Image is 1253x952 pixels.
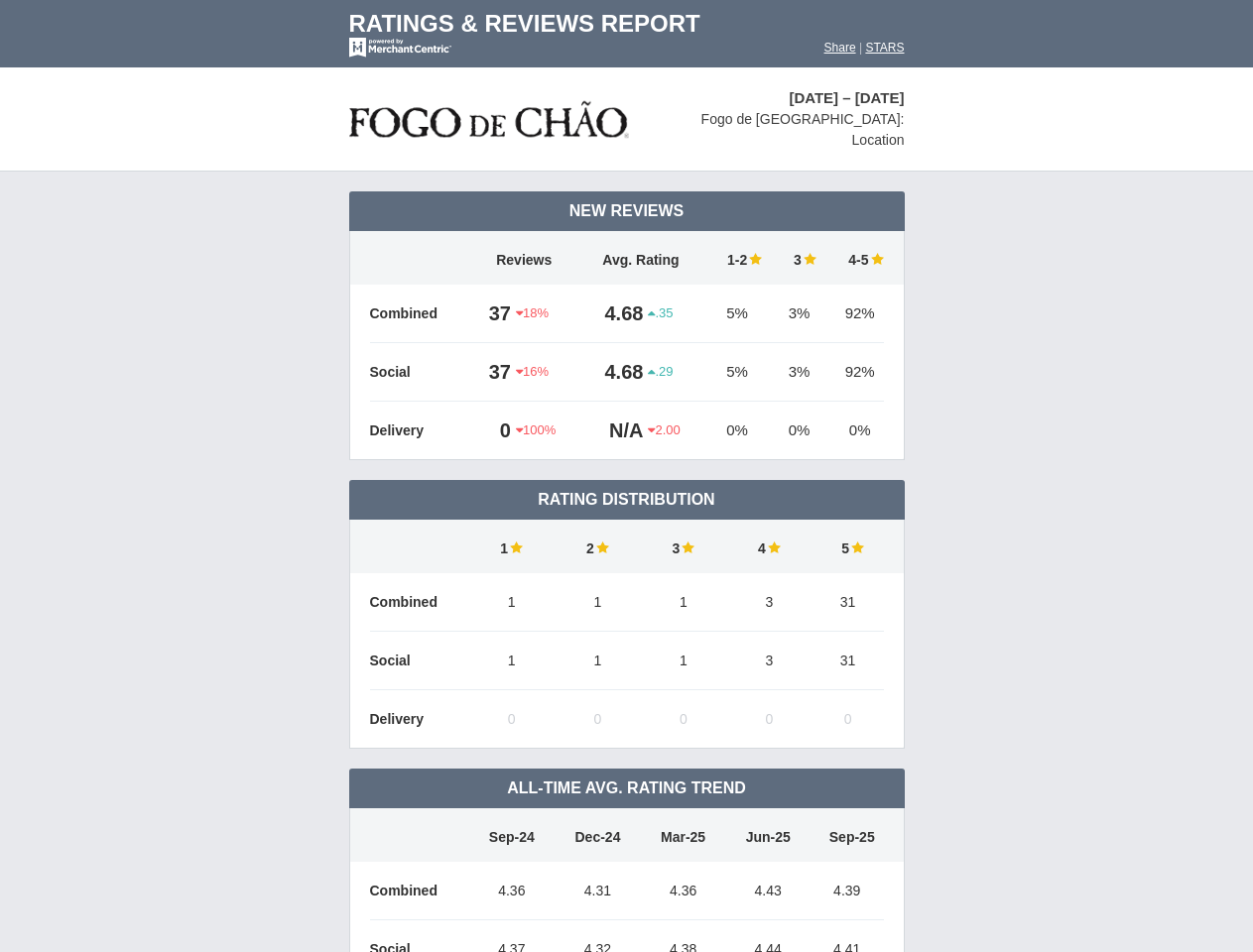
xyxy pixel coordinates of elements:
td: 5% [702,285,772,343]
td: 31 [813,632,884,690]
span: .35 [648,304,673,322]
td: 92% [826,343,884,402]
td: New Reviews [349,191,905,231]
img: stars-fogo-de-chao-logo-50.png [349,96,629,143]
td: 1 [469,632,556,690]
td: 0% [826,402,884,460]
td: 4.68 [579,343,648,402]
td: 1 [469,573,556,632]
td: 4.39 [811,862,884,920]
img: star-full-15.png [680,540,694,554]
td: 1-2 [702,231,772,285]
td: 3% [772,343,826,402]
span: [DATE] – [DATE] [789,89,904,106]
img: star-full-15.png [849,540,864,554]
td: 1 [641,632,727,690]
span: 0 [680,711,688,727]
td: Social [370,632,469,690]
td: Rating Distribution [349,480,905,520]
td: 92% [826,285,884,343]
td: 4.68 [579,285,648,343]
td: 5 [813,520,884,573]
td: 4.36 [469,862,556,920]
td: 3 [726,573,813,632]
td: Sep-25 [811,808,884,862]
span: | [859,41,862,55]
img: mc-powered-by-logo-white-103.png [349,38,451,58]
span: 0 [844,711,852,727]
td: Sep-24 [469,808,556,862]
td: 1 [555,632,641,690]
td: 2 [555,520,641,573]
td: Avg. Rating [579,231,702,285]
td: Delivery [370,402,469,460]
img: star-full-15.png [747,252,762,266]
td: 1 [469,520,556,573]
span: 16% [516,363,549,381]
td: 0% [702,402,772,460]
td: Delivery [370,690,469,749]
span: 18% [516,304,549,322]
td: 4.36 [641,862,726,920]
span: 100% [516,421,556,439]
td: Combined [370,573,469,632]
td: 37 [469,285,516,343]
td: 0 [469,402,516,460]
td: Social [370,343,469,402]
td: Jun-25 [725,808,811,862]
td: 4-5 [826,231,884,285]
a: STARS [865,41,904,55]
td: Mar-25 [641,808,726,862]
span: 0 [765,711,773,727]
td: 4.31 [555,862,641,920]
td: 3% [772,285,826,343]
td: 3 [772,231,826,285]
td: 5% [702,343,772,402]
img: star-full-15.png [766,540,781,554]
td: 1 [555,573,641,632]
a: Share [824,41,856,55]
span: 0 [593,711,601,727]
td: 31 [813,573,884,632]
span: 2.00 [648,421,680,439]
td: 0% [772,402,826,460]
span: 0 [508,711,516,727]
img: star-full-15.png [594,540,609,554]
span: .29 [648,363,673,381]
td: 1 [641,573,727,632]
td: 4 [726,520,813,573]
td: 3 [641,520,727,573]
td: 4.43 [725,862,811,920]
td: Reviews [469,231,579,285]
span: Fogo de [GEOGRAPHIC_DATA]: Location [701,111,905,148]
img: star-full-15.png [869,252,884,266]
td: Combined [370,862,469,920]
td: 3 [726,632,813,690]
img: star-full-15.png [508,540,523,554]
td: N/A [579,402,648,460]
td: 37 [469,343,516,402]
td: Combined [370,285,469,343]
td: All-Time Avg. Rating Trend [349,769,905,808]
img: star-full-15.png [802,252,816,266]
td: Dec-24 [555,808,641,862]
